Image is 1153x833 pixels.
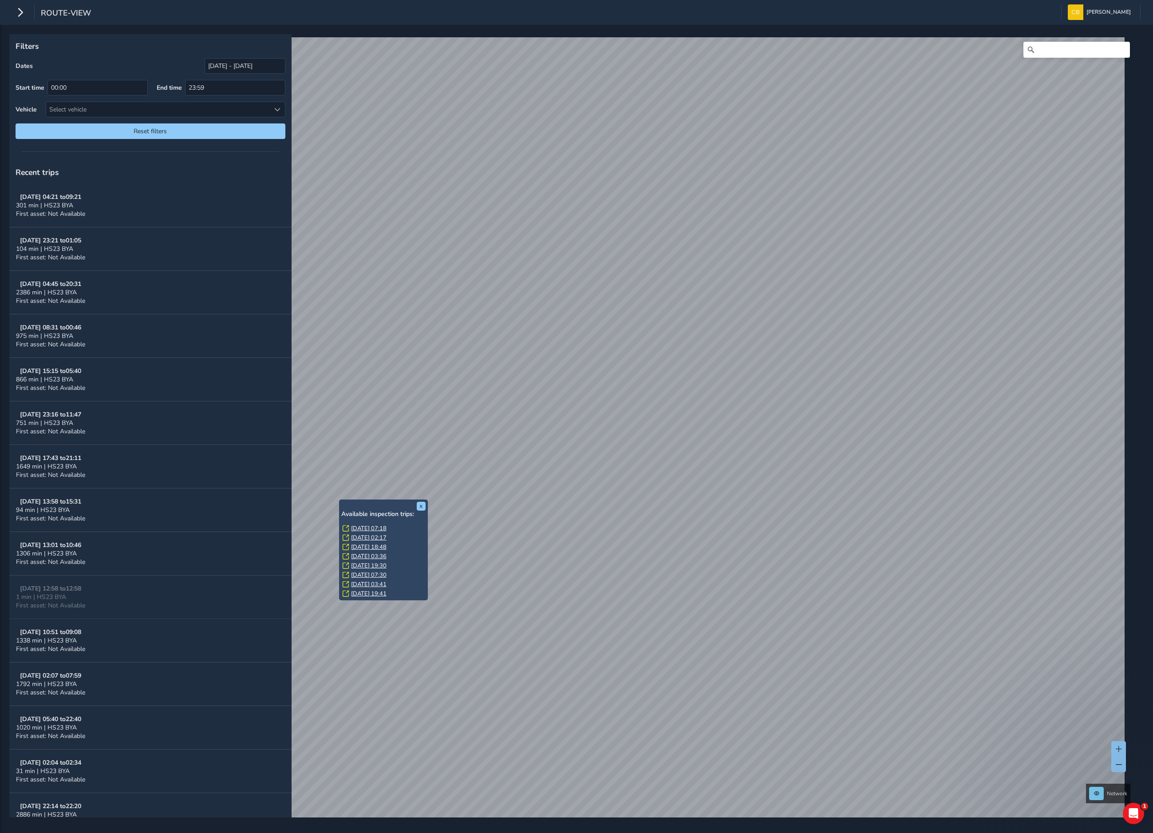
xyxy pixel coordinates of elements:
a: [DATE] 03:36 [351,552,387,560]
span: 1020 min | HS23 BYA [16,723,77,732]
a: [DATE] 19:30 [351,562,387,570]
strong: [DATE] 02:07 to 07:59 [20,671,81,680]
span: Reset filters [22,127,279,135]
span: First asset: Not Available [16,340,85,349]
h6: Available inspection trips: [341,511,426,518]
button: Reset filters [16,123,285,139]
a: [DATE] 07:30 [351,571,387,579]
span: route-view [41,8,91,20]
span: Network [1107,790,1127,797]
a: [DATE] 16:55 [351,599,387,607]
button: x [417,502,426,511]
button: [DATE] 23:16 to11:47751 min | HS23 BYAFirst asset: Not Available [9,401,292,445]
strong: [DATE] 22:14 to 22:20 [20,802,81,810]
span: 1649 min | HS23 BYA [16,462,77,471]
span: 31 min | HS23 BYA [16,767,70,775]
span: First asset: Not Available [16,688,85,697]
label: Dates [16,62,33,70]
button: [DATE] 23:21 to01:05104 min | HS23 BYAFirst asset: Not Available [9,227,292,271]
label: End time [157,83,182,92]
span: 1338 min | HS23 BYA [16,636,77,645]
button: [DATE] 15:15 to05:40866 min | HS23 BYAFirst asset: Not Available [9,358,292,401]
span: First asset: Not Available [16,732,85,740]
span: First asset: Not Available [16,601,85,610]
a: [DATE] 18:48 [351,543,387,551]
button: [DATE] 10:51 to09:081338 min | HS23 BYAFirst asset: Not Available [9,619,292,662]
button: [DATE] 05:40 to22:401020 min | HS23 BYAFirst asset: Not Available [9,706,292,750]
span: First asset: Not Available [16,253,85,262]
a: [DATE] 07:18 [351,524,387,532]
p: Filters [16,40,285,52]
span: First asset: Not Available [16,645,85,653]
a: [DATE] 19:41 [351,590,387,598]
iframe: Intercom live chat [1123,803,1144,824]
span: First asset: Not Available [16,775,85,784]
label: Start time [16,83,44,92]
button: [DATE] 04:45 to20:312386 min | HS23 BYAFirst asset: Not Available [9,271,292,314]
button: [DATE] 08:31 to00:46975 min | HS23 BYAFirst asset: Not Available [9,314,292,358]
strong: [DATE] 23:21 to 01:05 [20,236,81,245]
span: 94 min | HS23 BYA [16,506,70,514]
span: First asset: Not Available [16,297,85,305]
span: First asset: Not Available [16,471,85,479]
span: First asset: Not Available [16,558,85,566]
strong: [DATE] 15:15 to 05:40 [20,367,81,375]
button: [DATE] 02:04 to02:3431 min | HS23 BYAFirst asset: Not Available [9,750,292,793]
span: [PERSON_NAME] [1086,4,1131,20]
strong: [DATE] 04:21 to 09:21 [20,193,81,201]
span: First asset: Not Available [16,427,85,436]
img: diamond-layout [1068,4,1083,20]
span: 104 min | HS23 BYA [16,245,73,253]
div: Select vehicle [46,102,270,117]
strong: [DATE] 05:40 to 22:40 [20,715,81,723]
strong: [DATE] 13:01 to 10:46 [20,541,81,549]
span: 751 min | HS23 BYA [16,419,73,427]
strong: [DATE] 12:58 to 12:58 [20,584,81,593]
strong: [DATE] 17:43 to 21:11 [20,454,81,462]
label: Vehicle [16,105,37,114]
button: [DATE] 17:43 to21:111649 min | HS23 BYAFirst asset: Not Available [9,445,292,488]
strong: [DATE] 23:16 to 11:47 [20,410,81,419]
a: [DATE] 02:17 [351,534,387,542]
strong: [DATE] 04:45 to 20:31 [20,280,81,288]
span: 301 min | HS23 BYA [16,201,73,210]
span: 866 min | HS23 BYA [16,375,73,384]
span: 1306 min | HS23 BYA [16,549,77,558]
button: [PERSON_NAME] [1068,4,1134,20]
button: [DATE] 02:07 to07:591792 min | HS23 BYAFirst asset: Not Available [9,662,292,706]
span: 2386 min | HS23 BYA [16,288,77,297]
span: First asset: Not Available [16,210,85,218]
strong: [DATE] 10:51 to 09:08 [20,628,81,636]
strong: [DATE] 08:31 to 00:46 [20,323,81,332]
input: Search [1023,42,1130,58]
strong: [DATE] 13:58 to 15:31 [20,497,81,506]
canvas: Map [12,37,1125,828]
span: 1 min | HS23 BYA [16,593,66,601]
span: 1792 min | HS23 BYA [16,680,77,688]
button: [DATE] 13:58 to15:3194 min | HS23 BYAFirst asset: Not Available [9,488,292,532]
span: Recent trips [16,167,59,178]
button: [DATE] 04:21 to09:21301 min | HS23 BYAFirst asset: Not Available [9,184,292,227]
span: 2886 min | HS23 BYA [16,810,77,819]
a: [DATE] 03:41 [351,580,387,588]
span: 1 [1141,803,1148,810]
span: First asset: Not Available [16,514,85,523]
strong: [DATE] 02:04 to 02:34 [20,758,81,767]
button: [DATE] 13:01 to10:461306 min | HS23 BYAFirst asset: Not Available [9,532,292,575]
span: First asset: Not Available [16,384,85,392]
button: [DATE] 12:58 to12:581 min | HS23 BYAFirst asset: Not Available [9,575,292,619]
span: 975 min | HS23 BYA [16,332,73,340]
